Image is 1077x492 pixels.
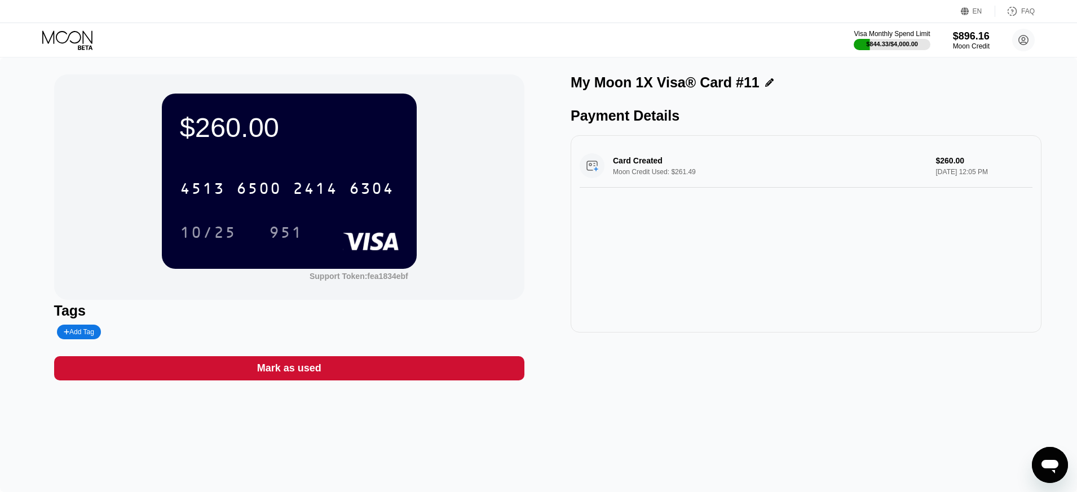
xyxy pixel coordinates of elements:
[995,6,1035,17] div: FAQ
[236,181,281,199] div: 6500
[310,272,408,281] div: Support Token:fea1834ebf
[293,181,338,199] div: 2414
[1032,447,1068,483] iframe: Button to launch messaging window, conversation in progress
[57,325,101,339] div: Add Tag
[310,272,408,281] div: Support Token: fea1834ebf
[953,30,990,50] div: $896.16Moon Credit
[953,42,990,50] div: Moon Credit
[571,74,760,91] div: My Moon 1X Visa® Card #11
[171,218,245,246] div: 10/25
[854,30,930,38] div: Visa Monthly Spend Limit
[180,112,399,143] div: $260.00
[854,30,930,50] div: Visa Monthly Spend Limit$844.33/$4,000.00
[866,41,918,47] div: $844.33 / $4,000.00
[269,225,303,243] div: 951
[973,7,982,15] div: EN
[349,181,394,199] div: 6304
[1021,7,1035,15] div: FAQ
[54,356,525,380] div: Mark as used
[180,181,225,199] div: 4513
[54,303,525,319] div: Tags
[257,362,321,375] div: Mark as used
[571,108,1041,124] div: Payment Details
[64,328,94,336] div: Add Tag
[180,225,236,243] div: 10/25
[961,6,995,17] div: EN
[261,218,311,246] div: 951
[173,174,401,202] div: 4513650024146304
[953,30,990,42] div: $896.16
